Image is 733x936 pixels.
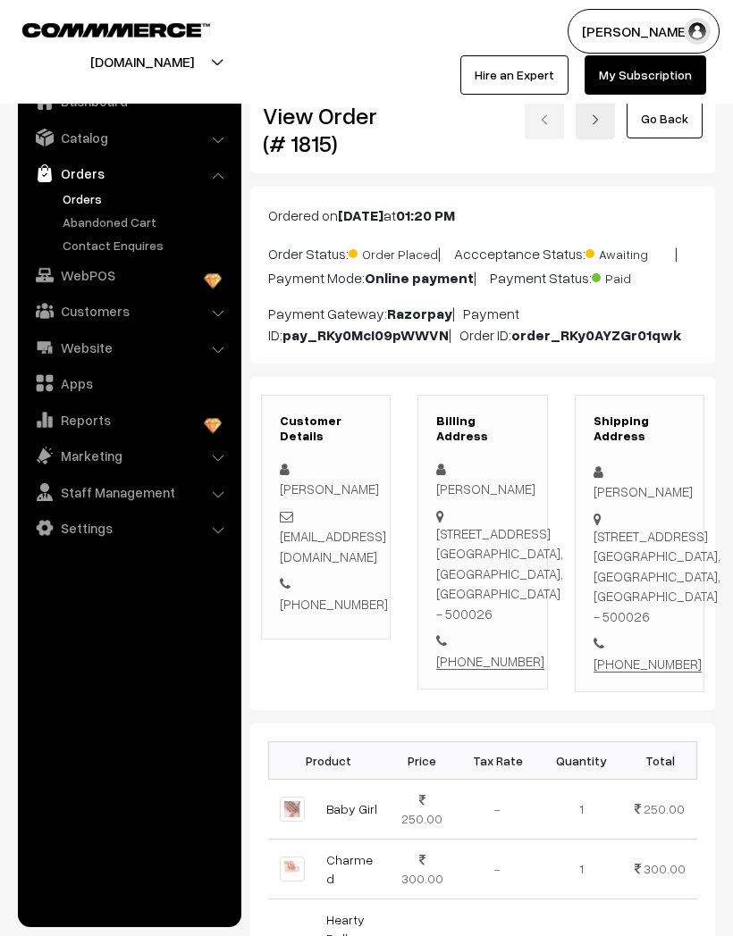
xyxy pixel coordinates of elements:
[401,792,442,826] span: 250.00
[326,852,373,886] a: Charmed
[268,303,697,346] p: Payment Gateway: | Payment ID: | Order ID:
[579,801,584,816] span: 1
[585,55,706,95] a: My Subscription
[269,742,389,779] th: Product
[22,295,235,327] a: Customers
[22,404,235,436] a: Reports
[22,476,235,508] a: Staff Management
[568,9,720,54] button: [PERSON_NAME]…
[456,742,539,779] th: Tax Rate
[28,39,257,84] button: [DOMAIN_NAME]
[58,213,235,231] a: Abandoned Cart
[460,55,569,95] a: Hire an Expert
[263,102,392,157] h2: View Order (# 1815)
[22,439,235,472] a: Marketing
[268,205,697,226] p: Ordered on at
[282,326,449,344] b: pay_RKy0McI09pWWVN
[365,269,474,287] b: Online payment
[280,596,388,612] a: [PHONE_NUMBER]
[644,861,686,876] span: 300.00
[387,305,452,322] b: Razorpay
[22,259,235,291] a: WebPOS
[436,459,528,499] div: [PERSON_NAME]
[22,512,235,544] a: Settings
[326,801,377,816] a: Baby Girl
[280,857,305,882] img: AB57EC05-2B91-4D96-B208-205E8D663A3A.jpeg
[280,797,305,822] img: 52AE8C25-4242-4C73-843E-F6FEA012AC78.jpeg
[594,526,720,627] div: [STREET_ADDRESS] [GEOGRAPHIC_DATA], [GEOGRAPHIC_DATA], [GEOGRAPHIC_DATA] - 500026
[22,18,179,39] a: COMMMERCE
[58,189,235,208] a: Orders
[401,852,443,886] span: 300.00
[22,331,235,364] a: Website
[539,742,623,779] th: Quantity
[627,99,703,138] a: Go Back
[594,462,686,502] div: [PERSON_NAME]
[586,240,675,263] span: Awaiting
[349,240,438,263] span: Order Placed
[590,114,601,125] img: right-arrow.png
[280,481,379,497] span: [PERSON_NAME]
[280,414,372,444] h3: Customer Details
[456,839,539,898] td: -
[594,414,686,444] h3: Shipping Address
[58,236,235,255] a: Contact Enquires
[456,779,539,839] td: -
[436,414,528,444] h3: Billing Address
[280,528,386,564] a: [EMAIL_ADDRESS][DOMAIN_NAME]
[623,742,696,779] th: Total
[396,206,455,224] b: 01:20 PM
[511,326,681,344] b: order_RKy0AYZGr01qwk
[268,240,697,288] p: Order Status: | Accceptance Status: | Payment Mode: | Payment Status:
[389,742,457,779] th: Price
[22,157,235,189] a: Orders
[644,801,685,816] span: 250.00
[592,264,681,288] span: Paid
[22,367,235,399] a: Apps
[579,861,584,876] span: 1
[22,121,235,154] a: Catalog
[22,23,210,37] img: COMMMERCE
[684,18,711,45] img: user
[338,206,383,224] b: [DATE]
[436,523,563,624] div: [STREET_ADDRESS] [GEOGRAPHIC_DATA], [GEOGRAPHIC_DATA], [GEOGRAPHIC_DATA] - 500026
